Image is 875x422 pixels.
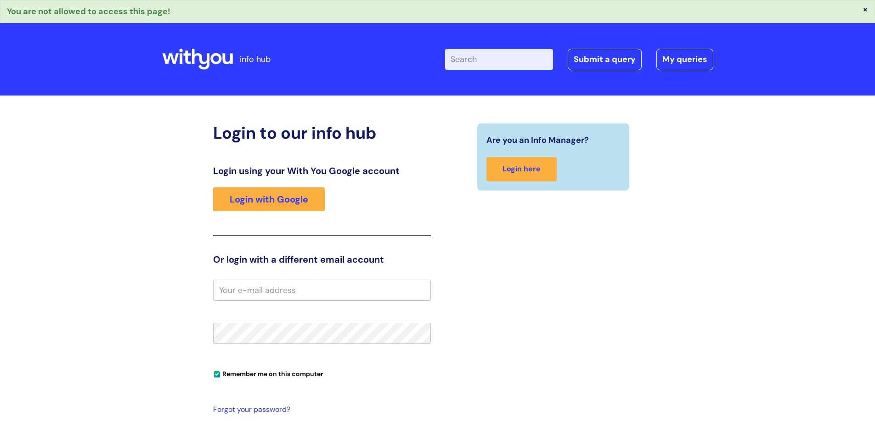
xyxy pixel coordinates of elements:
button: × [863,5,868,13]
h3: Login using your With You Google account [213,165,431,176]
a: Login with Google [213,187,325,211]
div: You can uncheck this option if you're logging in from a shared device [213,366,431,381]
input: Remember me on this computer [214,371,220,377]
a: My queries [656,49,713,70]
label: Remember me on this computer [213,368,323,378]
h3: Or login with a different email account [213,254,431,265]
input: Your e-mail address [213,280,431,301]
p: info hub [240,52,271,67]
h2: Login to our info hub [213,123,431,143]
span: Are you an Info Manager? [486,133,589,147]
a: Login here [486,157,557,181]
a: Forgot your password? [213,403,426,416]
a: Submit a query [568,49,642,70]
input: Search [445,49,553,69]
